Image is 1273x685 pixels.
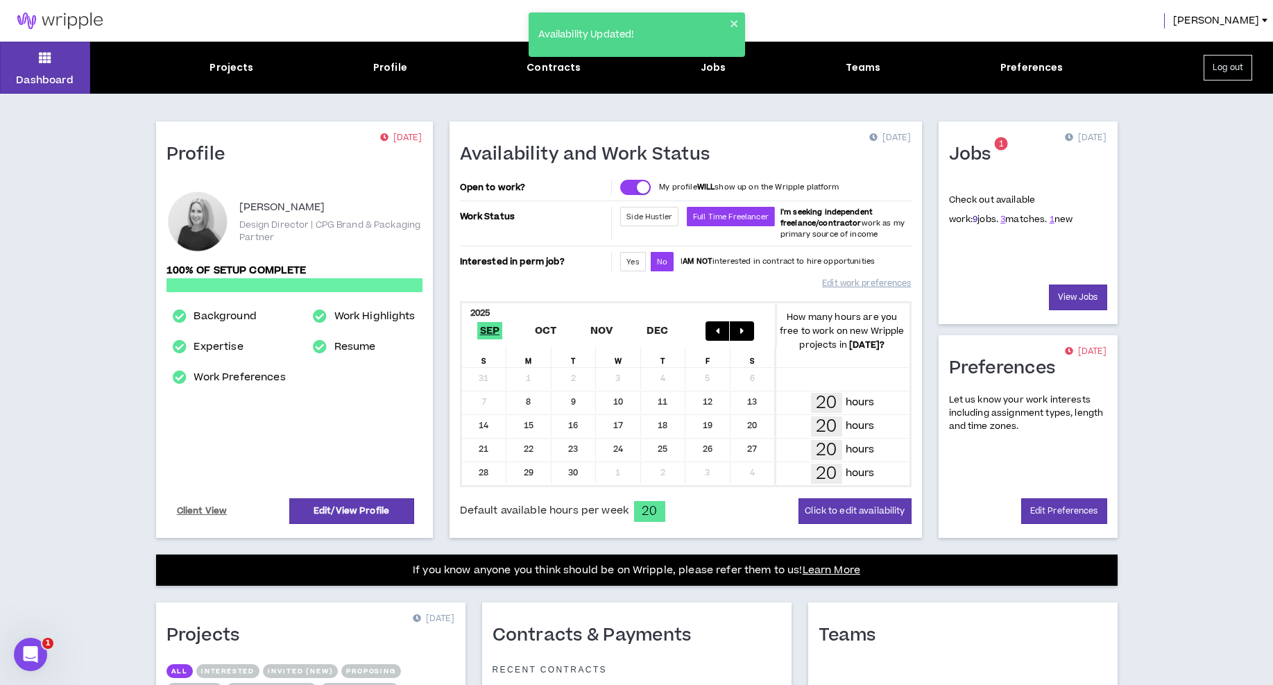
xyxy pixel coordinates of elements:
[685,346,731,367] div: F
[659,182,839,193] p: My profile show up on the Wripple platform
[1173,13,1259,28] span: [PERSON_NAME]
[334,308,416,325] a: Work Highlights
[534,24,730,46] div: Availability Updated!
[1050,213,1073,226] span: new
[973,213,998,226] span: jobs.
[552,346,597,367] div: T
[166,263,422,278] p: 100% of setup complete
[846,418,875,434] p: hours
[341,664,400,678] button: Proposing
[16,73,74,87] p: Dashboard
[641,346,686,367] div: T
[166,625,250,647] h1: Projects
[798,498,911,524] button: Click to edit availability
[626,257,639,267] span: Yes
[462,346,507,367] div: S
[166,144,236,166] h1: Profile
[1050,213,1054,226] a: 1
[1065,131,1107,145] p: [DATE]
[626,212,672,222] span: Side Hustler
[644,322,672,339] span: Dec
[822,271,911,296] a: Edit work preferences
[194,339,243,355] a: Expertise
[999,138,1004,150] span: 1
[819,625,887,647] h1: Teams
[506,346,552,367] div: M
[289,498,414,524] a: Edit/View Profile
[780,207,873,228] b: I'm seeking independent freelance/contractor
[995,137,1008,151] sup: 1
[730,18,740,29] button: close
[477,322,503,339] span: Sep
[588,322,616,339] span: Nov
[973,213,977,226] a: 9
[803,563,860,577] a: Learn More
[849,339,885,351] b: [DATE] ?
[683,256,712,267] strong: AM NOT
[846,395,875,410] p: hours
[460,207,609,226] p: Work Status
[460,503,629,518] span: Default available hours per week
[493,625,702,647] h1: Contracts & Payments
[1000,213,1005,226] a: 3
[239,199,325,216] p: [PERSON_NAME]
[460,182,609,193] p: Open to work?
[846,60,881,75] div: Teams
[166,664,193,678] button: All
[1021,498,1107,524] a: Edit Preferences
[413,612,454,626] p: [DATE]
[239,219,422,244] p: Design Director | CPG Brand & Packaging Partner
[460,252,609,271] p: Interested in perm job?
[470,307,490,319] b: 2025
[1000,213,1047,226] span: matches.
[1065,345,1107,359] p: [DATE]
[42,638,53,649] span: 1
[210,60,253,75] div: Projects
[949,357,1066,380] h1: Preferences
[657,257,667,267] span: No
[1049,285,1107,310] a: View Jobs
[949,194,1073,226] p: Check out available work:
[460,144,721,166] h1: Availability and Work Status
[194,369,285,386] a: Work Preferences
[846,466,875,481] p: hours
[596,346,641,367] div: W
[949,144,1002,166] h1: Jobs
[373,60,407,75] div: Profile
[949,394,1107,434] p: Let us know your work interests including assignment types, length and time zones.
[532,322,560,339] span: Oct
[14,638,47,671] iframe: Intercom live chat
[731,346,776,367] div: S
[380,131,422,145] p: [DATE]
[196,664,259,678] button: Interested
[334,339,376,355] a: Resume
[166,190,229,253] div: Heidi S.
[697,182,715,192] strong: WILL
[1000,60,1063,75] div: Preferences
[1204,55,1252,81] button: Log out
[869,131,911,145] p: [DATE]
[681,256,875,267] p: I interested in contract to hire opportunities
[780,207,905,239] span: work as my primary source of income
[846,442,875,457] p: hours
[263,664,338,678] button: Invited (new)
[775,310,909,352] p: How many hours are you free to work on new Wripple projects in
[493,664,608,675] p: Recent Contracts
[175,499,230,523] a: Client View
[413,562,860,579] p: If you know anyone you think should be on Wripple, please refer them to us!
[194,308,256,325] a: Background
